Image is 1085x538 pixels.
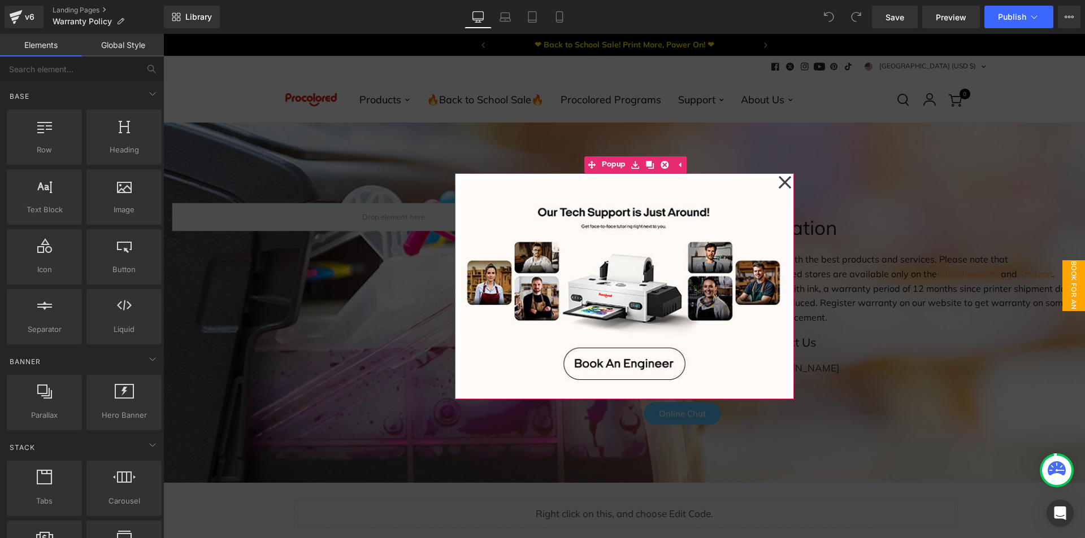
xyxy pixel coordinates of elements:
a: Tablet [519,6,546,28]
a: Save module [465,123,479,139]
span: Heading [90,144,158,156]
div: Open Intercom Messenger [1047,500,1074,527]
button: Publish [984,6,1053,28]
a: Mobile [546,6,573,28]
span: Library [185,12,212,22]
a: Clone Module [479,123,494,139]
span: Button [90,264,158,275]
span: Publish [998,12,1026,21]
span: Icon [10,264,79,275]
span: Book For an Engineer [876,226,922,277]
span: Banner [8,356,42,367]
div: v6 [23,10,37,24]
span: Separator [10,323,79,335]
a: Desktop [465,6,492,28]
span: Save [886,11,904,23]
span: Liquid [90,323,158,335]
span: Hero Banner [90,409,158,421]
a: v6 [5,6,44,28]
span: Popup [436,123,465,139]
button: More [1058,6,1080,28]
a: Expand / Collapse [509,123,523,139]
a: Global Style [82,34,164,56]
span: Stack [8,442,36,453]
button: Undo [818,6,840,28]
span: Preview [936,11,966,23]
span: Base [8,91,31,102]
span: Row [10,144,79,156]
span: Warranty Policy [53,17,112,26]
button: Redo [845,6,867,28]
span: Image [90,204,158,216]
a: Delete Module [494,123,509,139]
a: New Library [164,6,220,28]
span: Text Block [10,204,79,216]
a: Laptop [492,6,519,28]
a: Landing Pages [53,6,164,15]
span: Tabs [10,495,79,507]
a: Preview [922,6,980,28]
span: Carousel [90,495,158,507]
span: Parallax [10,409,79,421]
